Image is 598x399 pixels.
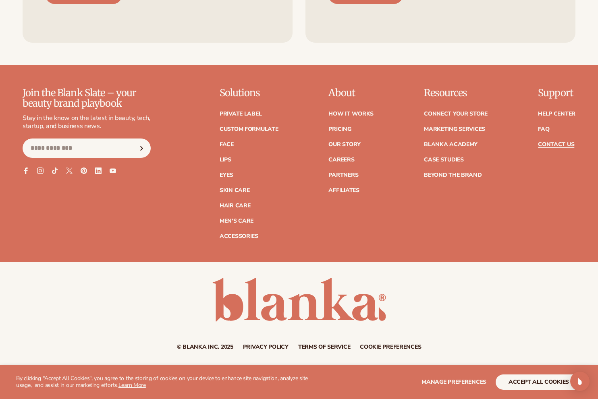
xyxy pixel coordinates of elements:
a: Men's Care [220,218,253,224]
div: Open Intercom Messenger [570,372,590,391]
p: Join the Blank Slate – your beauty brand playbook [23,88,151,109]
a: Marketing services [424,126,485,132]
a: Our Story [328,142,360,147]
a: How It Works [328,111,374,117]
a: Beyond the brand [424,172,482,178]
p: Stay in the know on the latest in beauty, tech, startup, and business news. [23,114,151,131]
p: Solutions [220,88,278,98]
a: Affiliates [328,188,359,193]
a: Skin Care [220,188,249,193]
a: Face [220,142,234,147]
p: Support [538,88,575,98]
a: Privacy policy [243,344,289,350]
button: Subscribe [133,139,150,158]
a: Hair Care [220,203,250,209]
a: Connect your store [424,111,488,117]
a: FAQ [538,126,549,132]
a: Terms of service [298,344,351,350]
a: Partners [328,172,358,178]
span: Manage preferences [422,378,486,386]
p: By clicking "Accept All Cookies", you agree to the storing of cookies on your device to enhance s... [16,375,320,389]
button: accept all cookies [496,374,582,390]
p: About [328,88,374,98]
a: Accessories [220,234,258,239]
a: Cookie preferences [360,344,421,350]
a: Pricing [328,126,351,132]
a: Learn More [118,381,146,389]
a: Contact Us [538,142,574,147]
a: Private label [220,111,262,117]
small: © Blanka Inc. 2025 [177,343,233,351]
a: Lips [220,157,231,163]
a: Help Center [538,111,575,117]
a: Blanka Academy [424,142,478,147]
p: Resources [424,88,488,98]
a: Eyes [220,172,233,178]
button: Manage preferences [422,374,486,390]
a: Careers [328,157,354,163]
a: Case Studies [424,157,464,163]
a: Custom formulate [220,126,278,132]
